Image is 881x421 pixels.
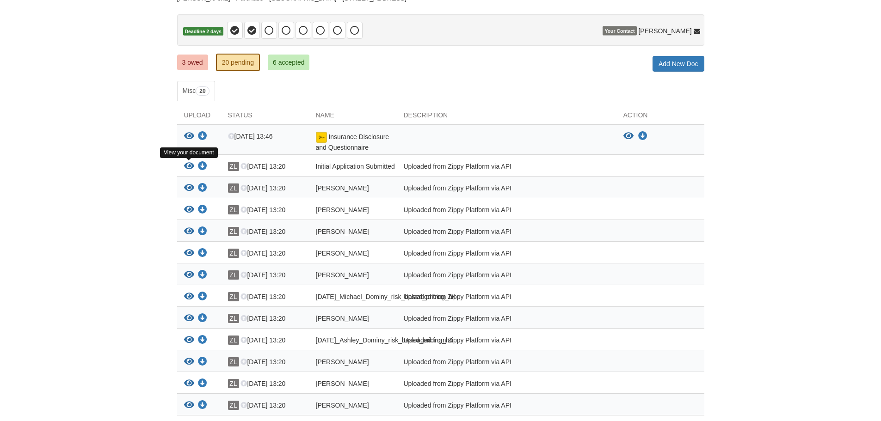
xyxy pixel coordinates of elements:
a: Download Initial Application Submitted [198,163,207,171]
span: [DATE] 13:20 [240,163,285,170]
a: Download Insurance Disclosure and Questionnaire [638,133,647,140]
div: Action [616,110,704,124]
button: View Michael_Dominy_credit_authorization [184,227,194,237]
span: Insurance Disclosure and Questionnaire [316,133,389,151]
button: View 08-19-2025_Ashley_Dominy_risk_based_pricing_h4 [184,336,194,345]
a: Download Michael_Dominy_privacy_notice [198,207,207,214]
a: Download Ashley_Dominy_sms_consent [198,272,207,279]
span: [DATE]_Michael_Dominy_risk_based_pricing_h4 [316,293,456,300]
button: View Michael_Dominy_terms_of_use [184,314,194,323]
span: [PERSON_NAME] [316,184,369,192]
span: [DATE] 13:20 [240,184,285,192]
a: Download 08-19-2025_Michael_Dominy_risk_based_pricing_h4 [198,293,207,301]
div: Uploaded from Zippy Platform via API [397,292,616,304]
button: View Michael_Dominy_esign_consent [184,357,194,367]
div: Uploaded from Zippy Platform via API [397,227,616,239]
div: Uploaded from Zippy Platform via API [397,314,616,326]
span: [DATE] 13:20 [240,293,285,300]
span: [PERSON_NAME] [316,380,369,387]
span: [PERSON_NAME] [316,315,369,322]
div: View your document [160,147,218,158]
span: [DATE] 13:20 [240,315,285,322]
div: Upload [177,110,221,124]
div: Status [221,110,309,124]
span: Initial Application Submitted [316,163,395,170]
span: [DATE] 13:20 [240,250,285,257]
div: Description [397,110,616,124]
div: Uploaded from Zippy Platform via API [397,162,616,174]
span: ZL [228,249,239,258]
span: [DATE] 13:20 [240,380,285,387]
span: [PERSON_NAME] [316,358,369,366]
a: Download Michael_Dominy_credit_authorization [198,228,207,236]
span: ZL [228,336,239,345]
button: View Michael_Dominy_privacy_notice [184,205,194,215]
span: [DATE] 13:46 [228,133,273,140]
button: View 08-19-2025_Michael_Dominy_risk_based_pricing_h4 [184,292,194,302]
span: [DATE] 13:20 [240,206,285,214]
a: Download Ashley_Dominy_true_and_correct_consent [198,250,207,257]
div: Uploaded from Zippy Platform via API [397,205,616,217]
span: [PERSON_NAME] [316,250,369,257]
a: Misc [177,81,215,101]
span: Deadline 2 days [183,27,223,36]
a: 3 owed [177,55,208,70]
span: [DATE] 13:20 [240,358,285,366]
div: Name [309,110,397,124]
span: ZL [228,162,239,171]
a: Download Michael_Dominy_terms_of_use [198,315,207,323]
button: View Insurance Disclosure and Questionnaire [184,132,194,141]
span: ZL [228,357,239,366]
a: 20 pending [216,54,260,71]
div: Uploaded from Zippy Platform via API [397,249,616,261]
a: Download Michael_Dominy_sms_consent [198,185,207,192]
button: View Michael_Dominy_sms_consent [184,183,194,193]
button: View Ashley_Dominy_privacy_notice [184,379,194,389]
div: Uploaded from Zippy Platform via API [397,379,616,391]
span: [DATE] 13:20 [240,228,285,235]
span: [PERSON_NAME] [316,271,369,279]
a: Download 08-19-2025_Ashley_Dominy_risk_based_pricing_h4 [198,337,207,344]
div: Uploaded from Zippy Platform via API [397,401,616,413]
button: View Ashley_Dominy_true_and_correct_consent [184,249,194,258]
span: [PERSON_NAME] [638,26,691,36]
button: View Insurance Disclosure and Questionnaire [623,132,634,141]
span: ZL [228,401,239,410]
span: ZL [228,292,239,301]
span: [DATE] 13:20 [240,402,285,409]
span: ZL [228,314,239,323]
a: Download Ashley_Dominy_privacy_notice [198,380,207,388]
span: ZL [228,270,239,280]
div: Uploaded from Zippy Platform via API [397,336,616,348]
span: ZL [228,227,239,236]
span: [PERSON_NAME] [316,402,369,409]
button: View Ashley_Dominy_sms_consent [184,270,194,280]
span: 20 [196,86,209,96]
span: [DATE]_Ashley_Dominy_risk_based_pricing_h4 [316,336,453,344]
button: View Initial Application Submitted [184,162,194,171]
div: Uploaded from Zippy Platform via API [397,357,616,369]
button: View Michael_Dominy_true_and_correct_consent [184,401,194,410]
span: [PERSON_NAME] [316,206,369,214]
a: Add New Doc [653,56,704,72]
span: [DATE] 13:20 [240,271,285,279]
a: Download Michael_Dominy_true_and_correct_consent [198,402,207,409]
span: [PERSON_NAME] [316,228,369,235]
span: ZL [228,183,239,193]
img: Document fully signed [316,132,327,143]
div: Uploaded from Zippy Platform via API [397,183,616,195]
a: Download Insurance Disclosure and Questionnaire [198,133,207,140]
span: ZL [228,379,239,388]
a: Download Michael_Dominy_esign_consent [198,359,207,366]
div: Uploaded from Zippy Platform via API [397,270,616,282]
span: ZL [228,205,239,214]
span: Your Contact [603,26,636,36]
a: 6 accepted [268,55,310,70]
span: [DATE] 13:20 [240,336,285,344]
